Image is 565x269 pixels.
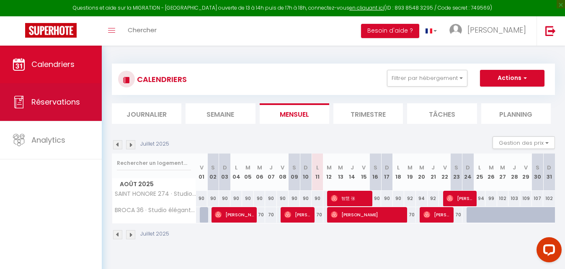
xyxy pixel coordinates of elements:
th: 04 [230,154,242,191]
th: 12 [323,154,335,191]
th: 23 [451,154,462,191]
span: Août 2025 [112,178,196,190]
abbr: L [478,164,481,172]
th: 10 [300,154,312,191]
abbr: L [397,164,400,172]
abbr: S [211,164,215,172]
th: 20 [416,154,428,191]
abbr: V [443,164,447,172]
abbr: D [385,164,389,172]
p: Juillet 2025 [140,140,169,148]
div: 90 [265,191,277,206]
iframe: LiveChat chat widget [530,234,565,269]
div: 90 [230,191,242,206]
div: 90 [207,191,219,206]
th: 26 [485,154,497,191]
abbr: D [547,164,551,172]
span: [PERSON_NAME] [467,25,526,35]
li: Planning [481,103,551,124]
span: SAINT HONORE 274 · Studio cosy [GEOGRAPHIC_DATA], cœur de [GEOGRAPHIC_DATA], [GEOGRAPHIC_DATA] [114,191,197,197]
th: 22 [439,154,451,191]
abbr: M [338,164,343,172]
abbr: M [245,164,250,172]
div: 107 [532,191,544,206]
th: 31 [543,154,555,191]
span: [PERSON_NAME] [446,190,474,206]
th: 17 [381,154,393,191]
div: 90 [242,191,254,206]
abbr: M [257,164,262,172]
span: Chercher [128,26,157,34]
button: Gestion des prix [493,136,555,149]
abbr: M [419,164,424,172]
a: ... [PERSON_NAME] [443,16,537,46]
abbr: S [374,164,377,172]
img: Super Booking [25,23,77,38]
abbr: D [223,164,227,172]
th: 28 [508,154,520,191]
abbr: S [292,164,296,172]
div: 90 [196,191,208,206]
span: Analytics [31,135,65,145]
div: 94 [474,191,485,206]
div: 90 [381,191,393,206]
li: Semaine [186,103,255,124]
abbr: S [454,164,458,172]
th: 27 [497,154,509,191]
abbr: J [269,164,273,172]
abbr: M [408,164,413,172]
img: ... [449,24,462,36]
span: Calendriers [31,59,75,69]
th: 03 [219,154,231,191]
th: 30 [532,154,544,191]
th: 09 [289,154,300,191]
div: 102 [497,191,509,206]
div: 90 [254,191,266,206]
span: [PERSON_NAME] [423,207,451,223]
th: 07 [265,154,277,191]
h3: CALENDRIERS [135,70,187,89]
div: 70 [404,207,416,223]
th: 24 [462,154,474,191]
th: 05 [242,154,254,191]
th: 25 [474,154,485,191]
th: 21 [428,154,439,191]
abbr: M [500,164,505,172]
div: 90 [219,191,231,206]
p: Juillet 2025 [140,230,169,238]
abbr: D [466,164,470,172]
span: [PERSON_NAME] [331,207,405,223]
div: 70 [312,207,323,223]
span: 智慧 张 [331,190,370,206]
th: 08 [277,154,289,191]
th: 15 [358,154,370,191]
div: 103 [508,191,520,206]
input: Rechercher un logement... [117,156,191,171]
div: 90 [312,191,323,206]
li: Tâches [407,103,477,124]
span: Réservations [31,97,80,107]
abbr: L [235,164,237,172]
abbr: V [362,164,366,172]
abbr: D [304,164,308,172]
div: 94 [416,191,428,206]
abbr: J [431,164,435,172]
img: logout [545,26,556,36]
div: 90 [369,191,381,206]
abbr: S [536,164,539,172]
div: 90 [393,191,405,206]
abbr: J [351,164,354,172]
div: 102 [543,191,555,206]
th: 06 [254,154,266,191]
th: 19 [404,154,416,191]
abbr: J [513,164,516,172]
th: 02 [207,154,219,191]
th: 29 [520,154,532,191]
div: 70 [254,207,266,223]
th: 01 [196,154,208,191]
div: 109 [520,191,532,206]
div: 70 [265,207,277,223]
abbr: V [524,164,528,172]
span: [PERSON_NAME] [284,207,312,223]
